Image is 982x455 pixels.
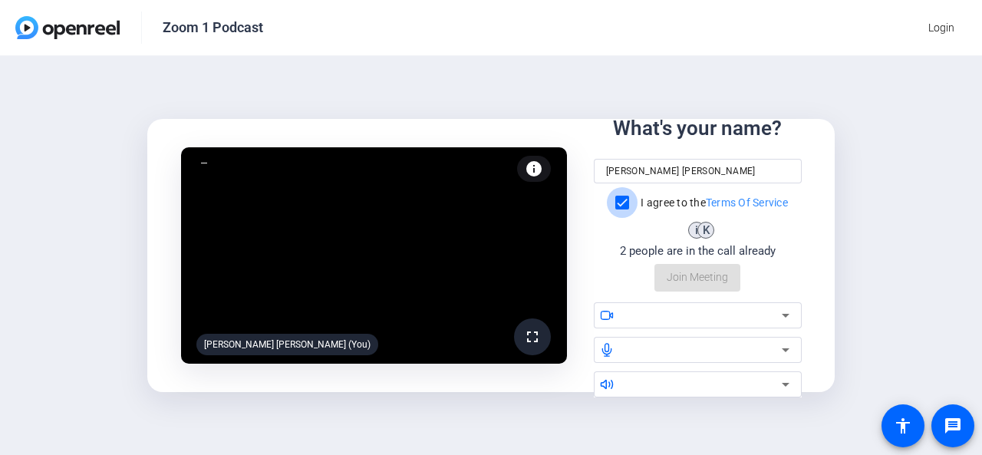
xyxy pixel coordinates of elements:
[688,222,705,239] div: i
[916,14,967,41] button: Login
[697,222,714,239] div: K
[894,417,912,435] mat-icon: accessibility
[163,18,263,37] div: Zoom 1 Podcast
[638,195,788,210] label: I agree to the
[706,196,788,209] a: Terms Of Service
[613,114,782,143] div: What's your name?
[944,417,962,435] mat-icon: message
[620,242,776,260] div: 2 people are in the call already
[606,162,789,180] input: Your name
[196,334,378,355] div: [PERSON_NAME] [PERSON_NAME] (You)
[523,328,542,346] mat-icon: fullscreen
[15,16,120,39] img: OpenReel logo
[525,160,543,178] mat-icon: info
[928,20,954,36] span: Login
